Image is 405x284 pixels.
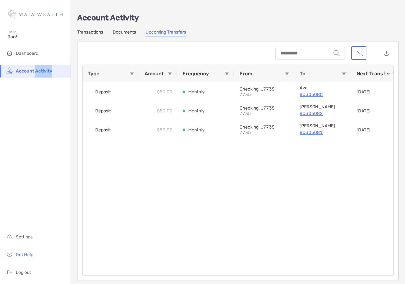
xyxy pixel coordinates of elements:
[300,129,346,136] a: 8OG05081
[16,234,33,240] span: Settings
[333,50,340,56] img: input icon
[240,130,284,135] p: 7735
[300,110,346,117] a: 8OG05082
[357,88,371,96] p: [DATE]
[188,88,205,96] p: Monthly
[16,252,33,257] span: Get Help
[240,124,290,130] p: Checking ...7735
[146,29,186,36] a: Upcoming Transfers
[16,51,38,56] span: Dashboard
[140,82,178,101] div: $50.00
[6,250,13,258] img: get-help icon
[16,270,31,275] span: Log out
[8,3,63,25] img: Zoe Logo
[357,107,371,115] p: [DATE]
[300,104,346,110] p: Myles
[240,92,284,97] p: 7735
[188,107,205,115] p: Monthly
[6,233,13,240] img: settings icon
[240,111,284,116] p: 7735
[300,123,346,129] p: Lucy
[183,71,209,77] span: Frequency
[140,120,178,139] div: $50.00
[300,91,346,98] a: 8OG05080
[95,106,111,116] span: Deposit
[188,126,205,134] p: Monthly
[95,87,111,97] span: Deposit
[240,86,290,92] p: Checking ...7735
[240,71,252,77] span: From
[6,268,13,276] img: logout icon
[351,46,366,60] button: Clear filters
[8,34,67,40] span: Jan!
[77,29,103,36] a: Transactions
[240,105,290,111] p: Checking ...7735
[6,49,13,57] img: household icon
[6,67,13,74] img: activity icon
[357,71,390,77] span: Next Transfer
[16,68,52,74] span: Account Activity
[357,126,371,134] p: [DATE]
[300,71,305,77] span: To
[145,71,164,77] span: Amount
[140,101,178,120] div: $50.00
[77,14,399,22] p: Account Activity
[88,71,99,77] span: Type
[300,85,346,91] p: Ava
[95,125,111,135] span: Deposit
[113,29,136,36] a: Documents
